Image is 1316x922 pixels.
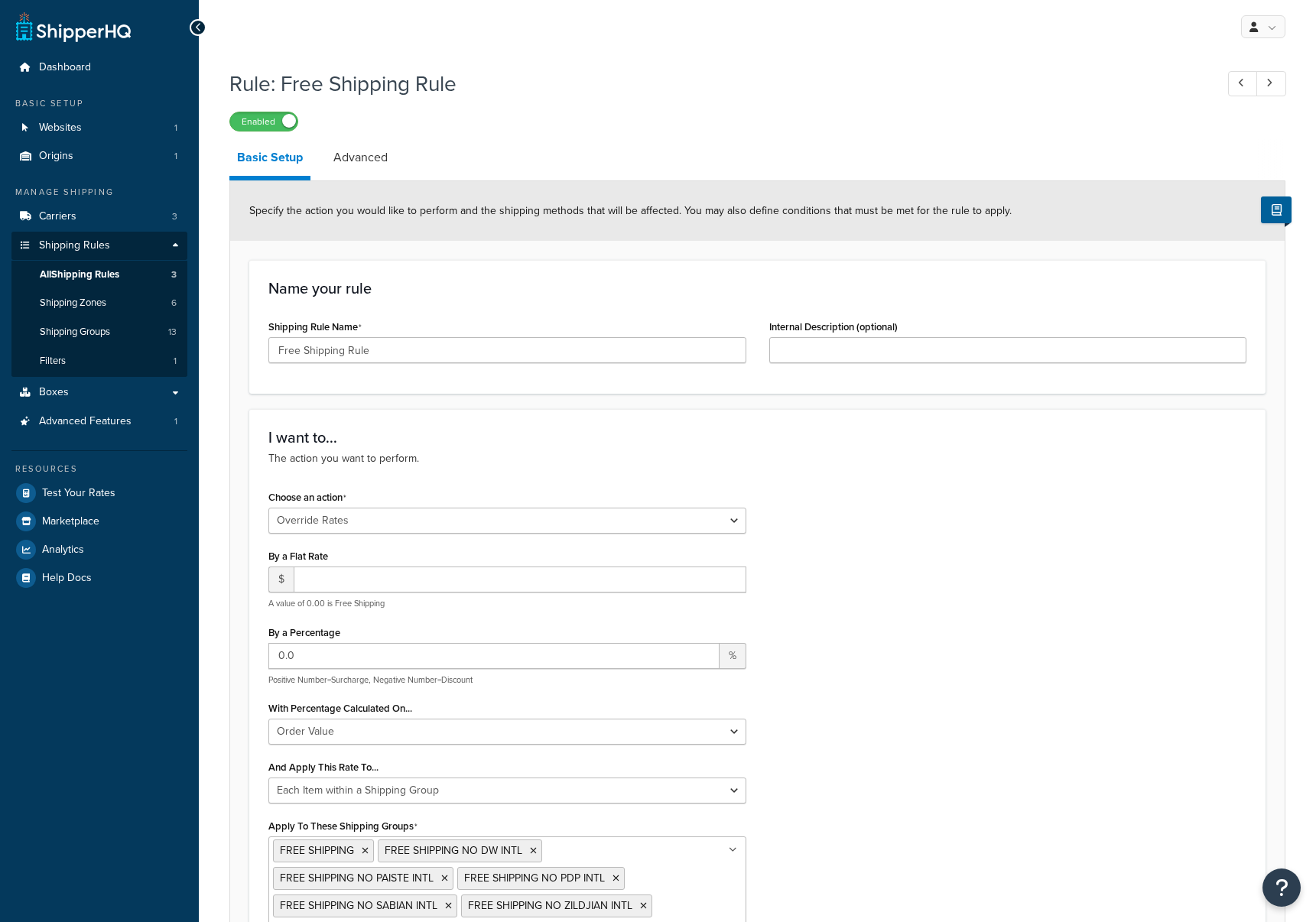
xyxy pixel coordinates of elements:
a: Shipping Rules [11,232,187,260]
div: Resources [11,463,187,476]
li: Origins [11,142,187,170]
label: Shipping Rule Name [268,321,362,333]
a: Shipping Zones6 [11,289,187,317]
label: Enabled [230,112,297,131]
span: Analytics [42,544,84,557]
span: Shipping Groups [40,326,110,339]
span: Origins [39,150,73,163]
a: Carriers3 [11,203,187,231]
span: $ [268,567,294,592]
span: Carriers [39,210,76,223]
label: By a Percentage [268,627,340,638]
h1: Rule: Free Shipping Rule [229,69,1200,99]
span: Boxes [39,386,69,399]
div: Basic Setup [11,97,187,110]
label: Internal Description (optional) [769,321,898,333]
span: FREE SHIPPING NO PDP INTL [464,870,605,886]
label: Apply To These Shipping Groups [268,820,418,833]
p: The action you want to perform. [268,450,1246,467]
span: FREE SHIPPING NO DW INTL [385,842,522,859]
span: 13 [168,326,177,339]
a: Boxes [11,378,187,407]
h3: Name your rule [268,280,1246,297]
span: 3 [172,210,177,223]
button: Show Help Docs [1261,196,1292,223]
li: Carriers [11,203,187,231]
label: By a Flat Rate [268,550,328,562]
a: Shipping Groups13 [11,318,187,346]
a: Dashboard [11,54,187,82]
span: Specify the action you would like to perform and the shipping methods that will be affected. You ... [249,203,1012,219]
li: Filters [11,347,187,375]
span: All Shipping Rules [40,268,119,281]
p: A value of 0.00 is Free Shipping [268,598,746,609]
span: 1 [174,150,177,163]
label: And Apply This Rate To... [268,761,379,773]
span: Websites [39,122,82,135]
span: Shipping Zones [40,297,106,310]
label: Choose an action [268,492,346,504]
span: Filters [40,355,66,368]
li: Shipping Groups [11,318,187,346]
p: Positive Number=Surcharge, Negative Number=Discount [268,674,746,686]
span: Test Your Rates [42,487,115,500]
a: Origins1 [11,142,187,170]
span: 1 [174,355,177,368]
li: Shipping Zones [11,289,187,317]
button: Open Resource Center [1262,868,1301,907]
a: Filters1 [11,347,187,375]
a: Test Your Rates [11,479,187,507]
a: Analytics [11,536,187,563]
span: Shipping Rules [39,239,110,252]
a: Advanced Features1 [11,407,187,436]
span: Advanced Features [39,415,132,428]
a: Previous Record [1228,71,1258,96]
a: Basic Setup [229,139,310,180]
h3: I want to... [268,429,1246,446]
span: FREE SHIPPING [280,842,354,859]
span: % [720,643,746,669]
li: Websites [11,114,187,142]
span: 1 [174,415,177,428]
span: 3 [171,268,177,281]
a: AllShipping Rules3 [11,261,187,289]
a: Advanced [326,139,395,176]
span: 1 [174,122,177,135]
a: Help Docs [11,564,187,592]
li: Shipping Rules [11,232,187,377]
span: FREE SHIPPING NO SABIAN INTL [280,898,437,914]
span: Help Docs [42,572,92,585]
span: FREE SHIPPING NO ZILDJIAN INTL [468,898,632,914]
label: With Percentage Calculated On... [268,703,412,714]
div: Manage Shipping [11,186,187,199]
span: 6 [171,297,177,310]
li: Advanced Features [11,407,187,436]
a: Websites1 [11,114,187,142]
span: FREE SHIPPING NO PAISTE INTL [280,870,434,886]
a: Marketplace [11,508,187,535]
span: Dashboard [39,61,91,74]
span: Marketplace [42,515,99,528]
a: Next Record [1256,71,1286,96]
